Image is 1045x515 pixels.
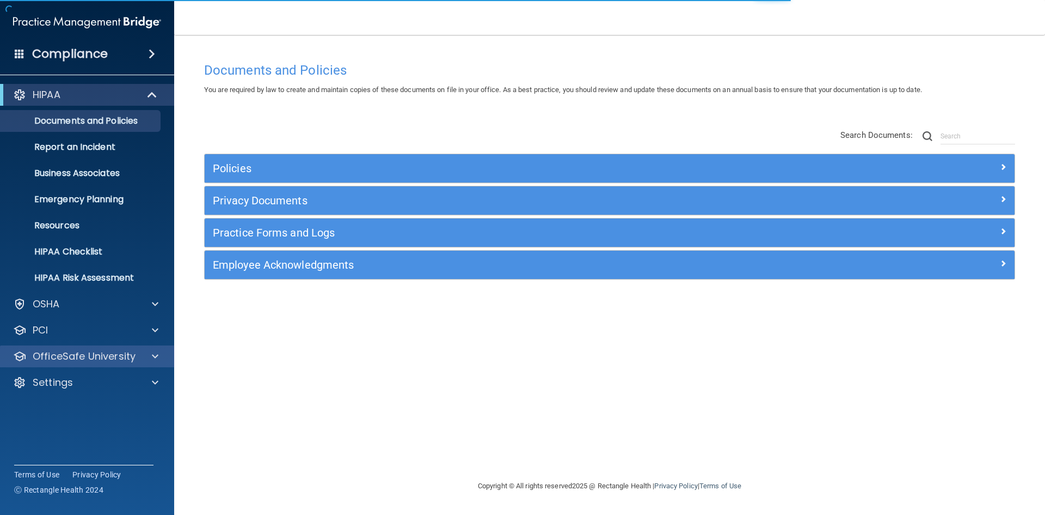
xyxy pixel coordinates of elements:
a: Privacy Policy [654,482,697,490]
a: Employee Acknowledgments [213,256,1006,274]
h4: Compliance [32,46,108,62]
p: Resources [7,220,156,231]
span: Search Documents: [840,130,913,140]
img: PMB logo [13,11,161,33]
a: Terms of Use [699,482,741,490]
p: HIPAA Checklist [7,246,156,257]
span: Ⓒ Rectangle Health 2024 [14,484,103,495]
a: Privacy Policy [72,469,121,480]
h5: Policies [213,162,804,174]
img: ic-search.3b580494.png [923,131,932,141]
p: Report an Incident [7,142,156,153]
h5: Practice Forms and Logs [213,227,804,239]
a: HIPAA [13,88,158,101]
a: Privacy Documents [213,192,1006,209]
p: Documents and Policies [7,116,156,126]
a: Practice Forms and Logs [213,224,1006,241]
p: Emergency Planning [7,194,156,205]
a: Terms of Use [14,469,59,480]
p: PCI [33,324,48,337]
span: You are required by law to create and maintain copies of these documents on file in your office. ... [204,86,922,94]
a: PCI [13,324,158,337]
a: OSHA [13,298,158,311]
a: Policies [213,160,1006,177]
a: OfficeSafe University [13,350,158,363]
h5: Privacy Documents [213,195,804,207]
p: OfficeSafe University [33,350,136,363]
h5: Employee Acknowledgments [213,259,804,271]
p: HIPAA [33,88,60,101]
p: Settings [33,376,73,389]
p: HIPAA Risk Assessment [7,272,156,283]
h4: Documents and Policies [204,63,1015,77]
p: OSHA [33,298,60,311]
input: Search [941,128,1015,144]
div: Copyright © All rights reserved 2025 @ Rectangle Health | | [411,469,808,504]
a: Settings [13,376,158,389]
p: Business Associates [7,168,156,179]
